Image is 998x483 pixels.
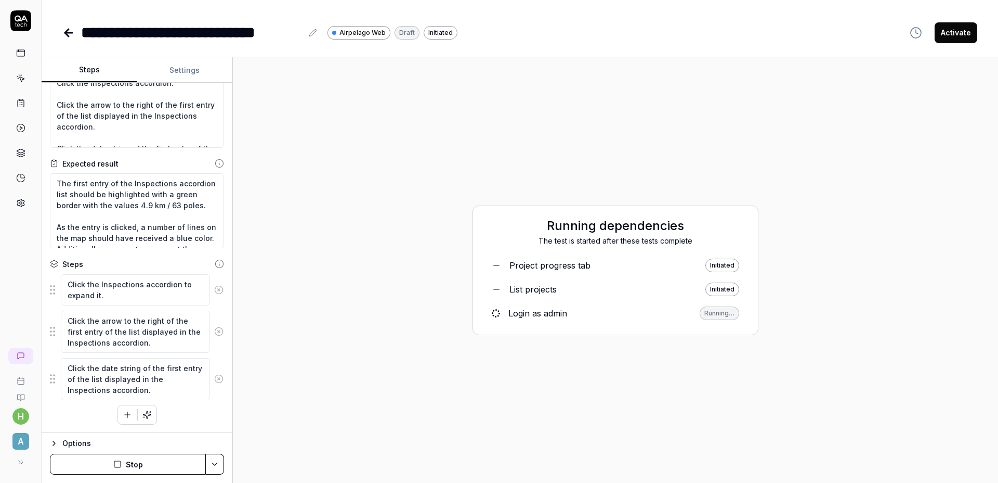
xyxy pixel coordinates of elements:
div: Suggestions [50,310,224,353]
button: h [12,408,29,425]
a: Project progress tabInitiated [483,255,747,276]
div: Initiated [424,26,457,40]
a: Documentation [4,385,37,402]
div: Expected result [62,158,119,169]
button: Activate [935,22,977,43]
button: View version history [903,22,928,43]
a: New conversation [8,348,33,364]
span: A [12,433,29,450]
div: Options [62,437,224,450]
div: Steps [62,259,83,270]
div: Initiated [705,259,739,272]
button: Settings [137,58,233,83]
div: Running… [700,307,739,320]
a: Airpelago Web [327,26,390,40]
div: List projects [509,283,557,296]
div: Draft [395,26,419,40]
button: Options [50,437,224,450]
div: Login as admin [508,307,567,320]
button: Remove step [210,279,228,300]
button: Steps [42,58,137,83]
a: Book a call with us [4,368,37,385]
button: Remove step [210,321,228,342]
a: Login as adminRunning… [483,302,747,324]
h2: Running dependencies [483,217,747,235]
div: Initiated [705,283,739,296]
span: Airpelago Web [339,28,386,37]
a: List projectsInitiated [483,278,747,300]
div: Project progress tab [509,259,590,272]
div: Suggestions [50,358,224,401]
div: The test is started after these tests complete [483,235,747,246]
div: Suggestions [50,274,224,306]
button: A [4,425,37,452]
button: Remove step [210,368,228,389]
button: Stop [50,454,206,475]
